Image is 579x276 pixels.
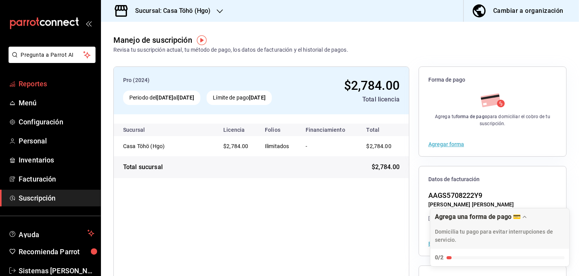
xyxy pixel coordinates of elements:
span: Personal [19,136,94,146]
div: Casa Töhö (Hgo) [123,142,201,150]
span: Configuración [19,117,94,127]
strong: [DATE] [178,94,195,101]
div: Agrega una forma de pago 💳 [435,213,521,220]
td: Ilimitados [259,136,299,156]
th: Folios [259,124,299,136]
th: Total [357,124,409,136]
span: Pregunta a Parrot AI [21,51,83,59]
span: $2,784.00 [223,143,248,149]
div: Total sucursal [123,162,163,172]
div: Manejo de suscripción [113,34,192,46]
span: $2,784.00 [344,78,400,93]
div: Periodo del al [123,91,200,105]
th: Licencia [217,124,259,136]
div: 0/2 [435,253,443,262]
button: Pregunta a Parrot AI [9,47,96,63]
div: [EMAIL_ADDRESS][DOMAIN_NAME] [428,215,514,222]
span: Facturación [19,174,94,184]
th: Financiamiento [299,124,357,136]
img: Tooltip marker [197,35,207,45]
a: Pregunta a Parrot AI [5,56,96,65]
strong: forma de pago [456,114,487,119]
button: Agregar forma [428,141,464,147]
span: Reportes [19,79,94,89]
strong: [DATE] [156,94,173,101]
span: Recomienda Parrot [19,246,94,257]
span: Datos de facturación [428,176,557,183]
td: - [299,136,357,156]
div: [PERSON_NAME] [PERSON_NAME] [428,201,514,209]
span: Forma de pago [428,76,557,84]
button: open_drawer_menu [85,20,92,26]
div: Drag to move checklist [430,208,569,249]
div: Agrega tu para domiciliar el cobro de tu suscripción. [428,113,557,127]
span: Menú [19,98,94,108]
button: Expand Checklist [430,208,569,266]
span: Ayuda [19,229,84,238]
div: AAGS5708222Y9 [428,190,514,201]
div: Cambiar a organización [493,5,563,16]
span: Suscripción [19,193,94,203]
h3: Sucursal: Casa Töhö (Hgo) [129,6,210,16]
button: Editar datos [428,241,458,246]
div: Total licencia [311,95,400,104]
strong: [DATE] [249,94,266,101]
span: $2,784.00 [372,162,400,172]
span: Sistemas [PERSON_NAME] [19,266,94,276]
div: Límite de pago [207,91,272,105]
div: Revisa tu suscripción actual, tu método de pago, los datos de facturación y el historial de pagos. [113,46,348,54]
p: Domicilia tu pago para evitar interrupciones de servicio. [435,228,565,244]
div: Agrega una forma de pago 💳 [430,208,570,267]
span: $2,784.00 [366,143,391,149]
span: Inventarios [19,155,94,165]
div: Sucursal [123,127,166,133]
div: Pro (2024) [123,76,305,84]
